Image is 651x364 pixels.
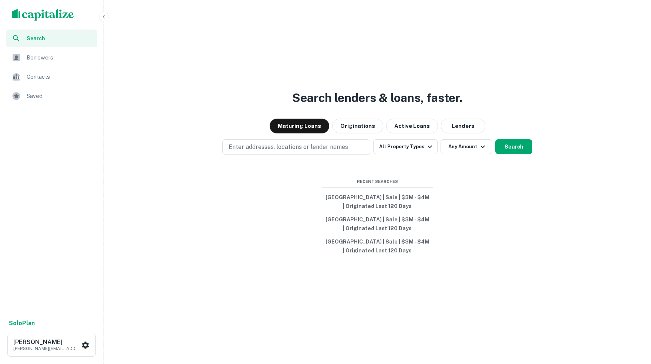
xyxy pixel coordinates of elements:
[27,72,93,81] span: Contacts
[12,9,74,21] img: capitalize-logo.png
[229,143,348,152] p: Enter addresses, locations or lender names
[441,139,492,154] button: Any Amount
[322,191,433,213] button: [GEOGRAPHIC_DATA] | Sale | $3M - $4M | Originated Last 120 Days
[13,339,80,345] h6: [PERSON_NAME]
[27,92,93,101] span: Saved
[322,213,433,235] button: [GEOGRAPHIC_DATA] | Sale | $3M - $4M | Originated Last 120 Days
[292,89,462,107] h3: Search lenders & loans, faster.
[7,334,96,357] button: [PERSON_NAME][PERSON_NAME][EMAIL_ADDRESS][DOMAIN_NAME]
[332,119,383,133] button: Originations
[9,320,35,327] strong: Solo Plan
[495,139,532,154] button: Search
[6,30,97,47] a: Search
[386,119,438,133] button: Active Loans
[373,139,438,154] button: All Property Types
[614,305,651,340] iframe: Chat Widget
[6,87,97,105] a: Saved
[322,235,433,257] button: [GEOGRAPHIC_DATA] | Sale | $3M - $4M | Originated Last 120 Days
[13,345,80,352] p: [PERSON_NAME][EMAIL_ADDRESS][DOMAIN_NAME]
[222,139,370,155] button: Enter addresses, locations or lender names
[9,319,35,328] a: SoloPlan
[27,34,93,42] span: Search
[270,119,329,133] button: Maturing Loans
[322,178,433,185] span: Recent Searches
[441,119,485,133] button: Lenders
[27,53,93,62] span: Borrowers
[6,49,97,67] a: Borrowers
[6,68,97,86] a: Contacts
